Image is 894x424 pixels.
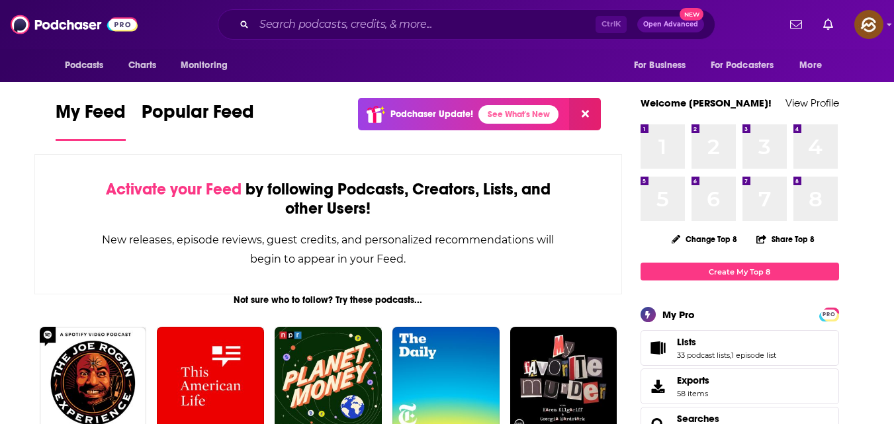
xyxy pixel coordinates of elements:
[818,13,838,36] a: Show notifications dropdown
[142,101,254,131] span: Popular Feed
[785,13,807,36] a: Show notifications dropdown
[854,10,883,39] button: Show profile menu
[641,368,839,404] a: Exports
[854,10,883,39] img: User Profile
[677,351,730,360] a: 33 podcast lists
[181,56,228,75] span: Monitoring
[171,53,245,78] button: open menu
[645,339,672,357] a: Lists
[56,101,126,141] a: My Feed
[680,8,703,21] span: New
[711,56,774,75] span: For Podcasters
[662,308,695,321] div: My Pro
[106,179,242,199] span: Activate your Feed
[677,374,709,386] span: Exports
[641,330,839,366] span: Lists
[854,10,883,39] span: Logged in as hey85204
[756,226,815,252] button: Share Top 8
[677,336,696,348] span: Lists
[218,9,715,40] div: Search podcasts, credits, & more...
[821,309,837,319] a: PRO
[634,56,686,75] span: For Business
[641,97,772,109] a: Welcome [PERSON_NAME]!
[785,97,839,109] a: View Profile
[254,14,596,35] input: Search podcasts, credits, & more...
[390,108,473,120] p: Podchaser Update!
[677,389,709,398] span: 58 items
[731,351,776,360] a: 1 episode list
[142,101,254,141] a: Popular Feed
[120,53,165,78] a: Charts
[101,180,556,218] div: by following Podcasts, Creators, Lists, and other Users!
[56,101,126,131] span: My Feed
[11,12,138,37] img: Podchaser - Follow, Share and Rate Podcasts
[730,351,731,360] span: ,
[677,336,776,348] a: Lists
[478,105,559,124] a: See What's New
[128,56,157,75] span: Charts
[34,294,623,306] div: Not sure who to follow? Try these podcasts...
[641,263,839,280] a: Create My Top 8
[101,230,556,269] div: New releases, episode reviews, guest credits, and personalized recommendations will begin to appe...
[664,231,746,247] button: Change Top 8
[702,53,793,78] button: open menu
[645,377,672,396] span: Exports
[637,17,704,32] button: Open AdvancedNew
[643,21,698,28] span: Open Advanced
[625,53,703,78] button: open menu
[65,56,104,75] span: Podcasts
[821,310,837,319] span: PRO
[799,56,822,75] span: More
[790,53,838,78] button: open menu
[596,16,627,33] span: Ctrl K
[56,53,121,78] button: open menu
